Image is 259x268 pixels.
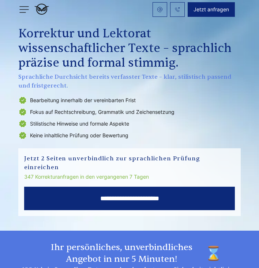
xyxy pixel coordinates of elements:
[18,119,241,128] li: Stilistische Hinweise und formale Aspekte
[175,7,180,12] img: Phone
[18,108,241,116] li: Fokus auf Rechtschreibung, Grammatik und Zeichensetzung
[188,2,235,17] button: Jetzt anfragen
[24,154,235,172] div: Jetzt 2 Seiten unverbindlich zur sprachlichen Prüfung einreichen
[18,131,241,140] li: Keine inhaltliche Prüfung oder Bewertung
[18,72,241,90] span: Sprachliche Durchsicht bereits verfasster Texte – klar, stilistisch passend und fristgerecht.
[34,4,49,15] img: logo
[37,242,222,265] h2: Ihr persönliches, unverbindliches Angebot in nur 5 Minuten!
[206,242,222,265] img: time
[18,4,30,15] img: menu
[24,172,235,181] div: 347 Korrekturanfragen in den vergangenen 7 Tagen
[18,96,241,105] li: Bearbeitung innerhalb der vereinbarten Frist
[18,26,241,70] h1: Korrektur und Lektorat wissenschaftlicher Texte – sprachlich präzise und formal stimmig.
[157,7,163,12] img: email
